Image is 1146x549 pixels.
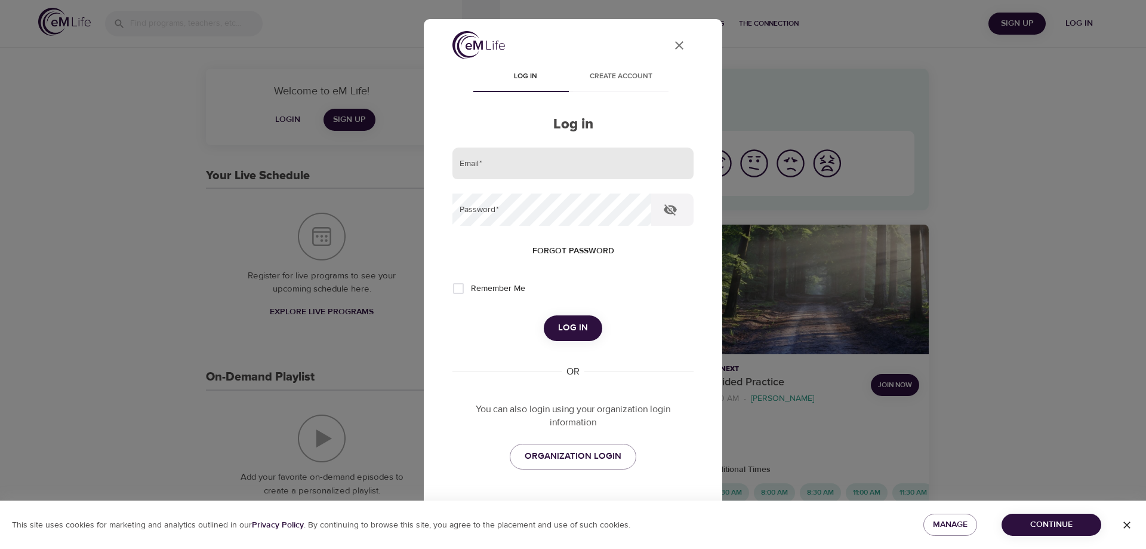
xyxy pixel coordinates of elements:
[528,240,619,262] button: Forgot password
[485,70,566,83] span: Log in
[252,520,304,530] b: Privacy Policy
[471,283,525,295] span: Remember Me
[510,444,636,469] a: ORGANIZATION LOGIN
[1011,517,1092,532] span: Continue
[532,244,614,259] span: Forgot password
[665,31,694,60] button: close
[452,31,505,59] img: logo
[562,365,584,379] div: OR
[452,403,694,430] p: You can also login using your organization login information
[933,517,968,532] span: Manage
[525,449,621,464] span: ORGANIZATION LOGIN
[558,320,588,336] span: Log in
[544,315,602,341] button: Log in
[580,70,661,83] span: Create account
[452,116,694,133] h2: Log in
[452,63,694,92] div: disabled tabs example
